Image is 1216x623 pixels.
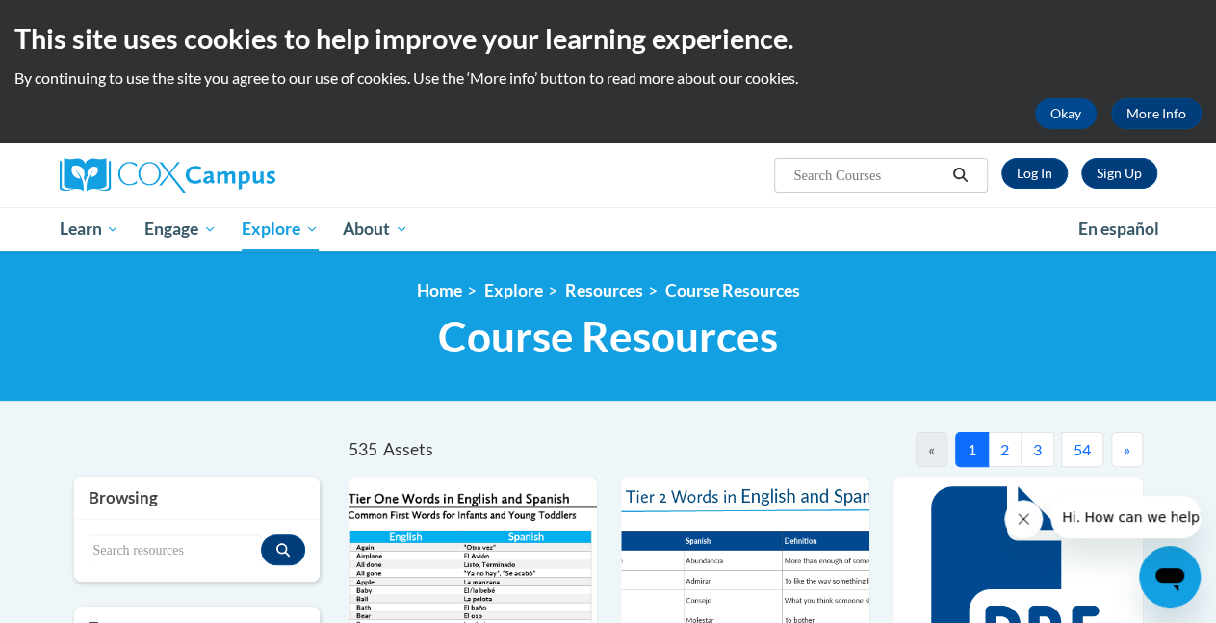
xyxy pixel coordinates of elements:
iframe: Close message [1004,500,1043,538]
iframe: Button to launch messaging window [1139,546,1201,608]
img: Cox Campus [60,158,275,193]
a: Engage [132,207,229,251]
div: Main menu [45,207,1172,251]
span: Engage [144,218,217,241]
span: » [1124,440,1130,458]
a: About [330,207,421,251]
span: En español [1078,219,1159,239]
nav: Pagination Navigation [745,432,1143,467]
button: Okay [1035,98,1097,129]
a: Resources [565,280,643,300]
button: Next [1111,432,1143,467]
span: About [343,218,408,241]
button: 2 [988,432,1022,467]
button: Search [945,164,974,187]
button: Search resources [261,534,305,565]
span: Hi. How can we help? [12,13,156,29]
a: Explore [484,280,543,300]
a: More Info [1111,98,1202,129]
a: Log In [1001,158,1068,189]
span: Course Resources [438,311,778,362]
h3: Browsing [89,486,305,509]
iframe: Message from company [1050,496,1201,538]
span: Explore [242,218,319,241]
a: Explore [229,207,331,251]
a: Home [417,280,462,300]
span: Learn [59,218,119,241]
button: 3 [1021,432,1054,467]
a: Learn [47,207,133,251]
h2: This site uses cookies to help improve your learning experience. [14,19,1202,58]
input: Search Courses [791,164,945,187]
a: Cox Campus [60,158,406,193]
p: By continuing to use the site you agree to our use of cookies. Use the ‘More info’ button to read... [14,67,1202,89]
input: Search resources [89,534,261,567]
button: 54 [1061,432,1103,467]
a: Register [1081,158,1157,189]
a: Course Resources [665,280,800,300]
button: 1 [955,432,989,467]
a: En español [1066,209,1172,249]
span: Assets [383,439,433,459]
span: 535 [349,439,377,459]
